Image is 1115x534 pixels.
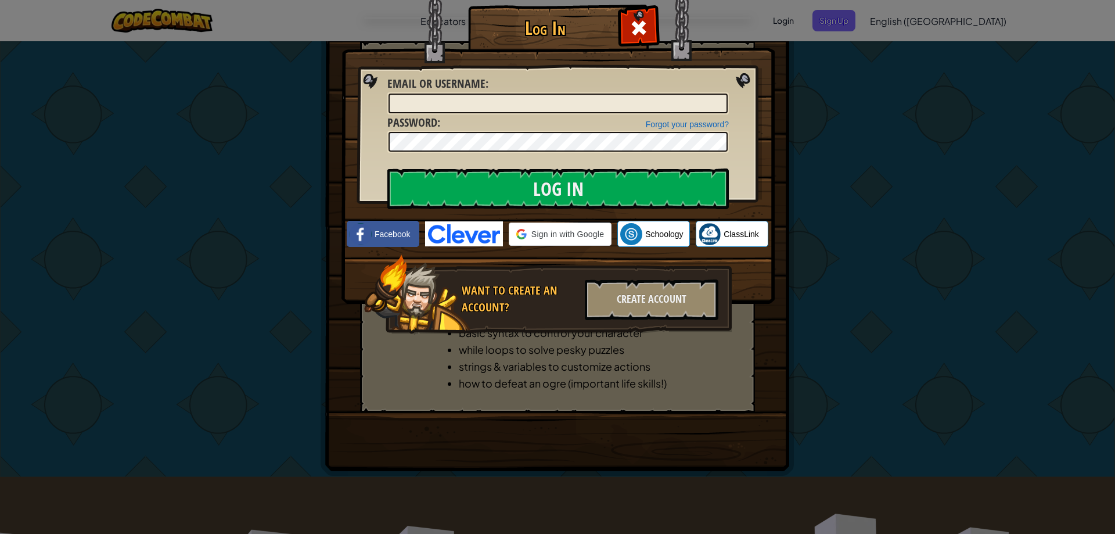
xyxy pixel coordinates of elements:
[425,221,503,246] img: clever-logo-blue.png
[471,18,619,38] h1: Log In
[387,76,488,92] label: :
[531,228,604,240] span: Sign in with Google
[387,114,440,131] label: :
[375,228,410,240] span: Facebook
[724,228,759,240] span: ClassLink
[509,223,612,246] div: Sign in with Google
[699,223,721,245] img: classlink-logo-small.png
[645,228,683,240] span: Schoology
[387,76,485,91] span: Email or Username
[462,282,578,316] div: Want to create an account?
[585,279,718,320] div: Create Account
[646,120,729,129] a: Forgot your password?
[620,223,642,245] img: schoology.png
[350,223,372,245] img: facebook_small.png
[387,114,437,130] span: Password
[387,169,729,209] input: Log In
